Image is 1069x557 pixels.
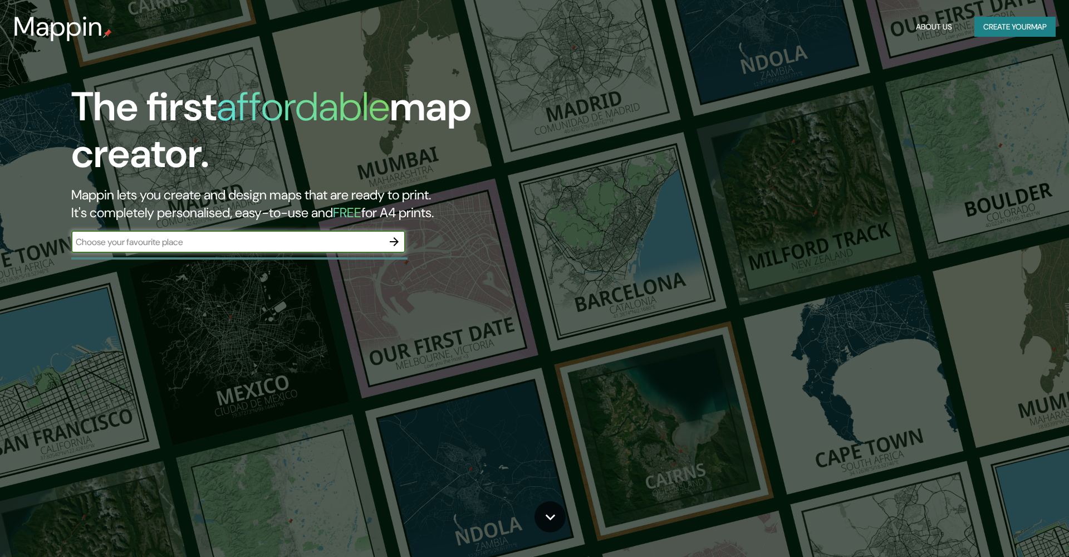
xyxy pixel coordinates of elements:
[71,84,606,186] h1: The first map creator.
[333,204,361,221] h5: FREE
[217,81,390,133] h1: affordable
[974,17,1056,37] button: Create yourmap
[911,17,957,37] button: About Us
[71,186,606,222] h2: Mappin lets you create and design maps that are ready to print. It's completely personalised, eas...
[13,11,103,42] h3: Mappin
[103,29,112,38] img: mappin-pin
[71,236,383,248] input: Choose your favourite place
